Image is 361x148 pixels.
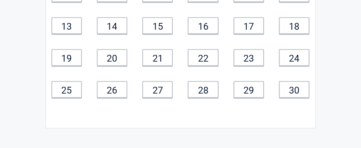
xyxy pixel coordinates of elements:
a: 18 [279,17,310,34]
a: 21 [142,49,173,66]
a: 26 [97,81,127,98]
a: 14 [97,17,127,34]
a: 20 [97,49,127,66]
a: 23 [234,49,264,66]
a: 16 [188,17,218,34]
a: 13 [51,17,82,34]
a: 19 [51,49,82,66]
a: 29 [234,81,264,98]
a: 17 [234,17,264,34]
a: 24 [279,49,310,66]
a: 30 [279,81,310,98]
a: 27 [142,81,173,98]
a: 15 [142,17,173,34]
a: 28 [188,81,218,98]
a: 25 [51,81,82,98]
a: 22 [188,49,218,66]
